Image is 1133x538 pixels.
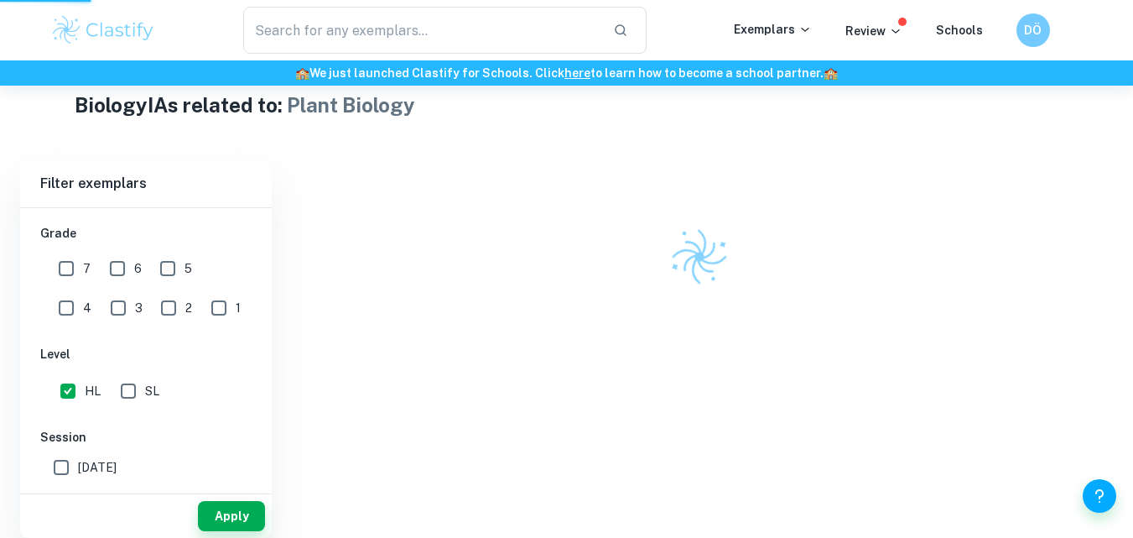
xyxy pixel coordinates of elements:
h6: Session [40,428,252,447]
h6: We just launched Clastify for Schools. Click to learn how to become a school partner. [3,64,1130,82]
h6: DÖ [1023,21,1042,39]
span: 3 [135,299,143,317]
a: Schools [936,24,983,37]
span: 7 [83,259,91,278]
span: 2 [185,299,192,317]
input: Search for any exemplars... [243,7,600,54]
button: DÖ [1016,13,1050,47]
span: 5 [185,259,192,278]
button: Apply [198,501,265,531]
span: HL [85,382,101,400]
span: 🏫 [824,66,838,80]
span: 6 [134,259,142,278]
img: Clastify logo [663,221,735,293]
span: SL [145,382,159,400]
button: Help and Feedback [1083,479,1116,513]
span: 🏫 [295,66,309,80]
h1: Biology IAs related to: [75,90,1058,120]
span: [DATE] [78,458,117,477]
a: here [564,66,590,80]
h6: Level [40,345,252,363]
span: 1 [236,299,241,317]
p: Review [845,22,902,40]
img: Clastify logo [50,13,157,47]
h6: Grade [40,224,252,243]
p: Exemplars [734,20,812,39]
h6: Filter exemplars [20,160,272,207]
span: 4 [83,299,91,317]
span: Plant Biology [287,93,415,117]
